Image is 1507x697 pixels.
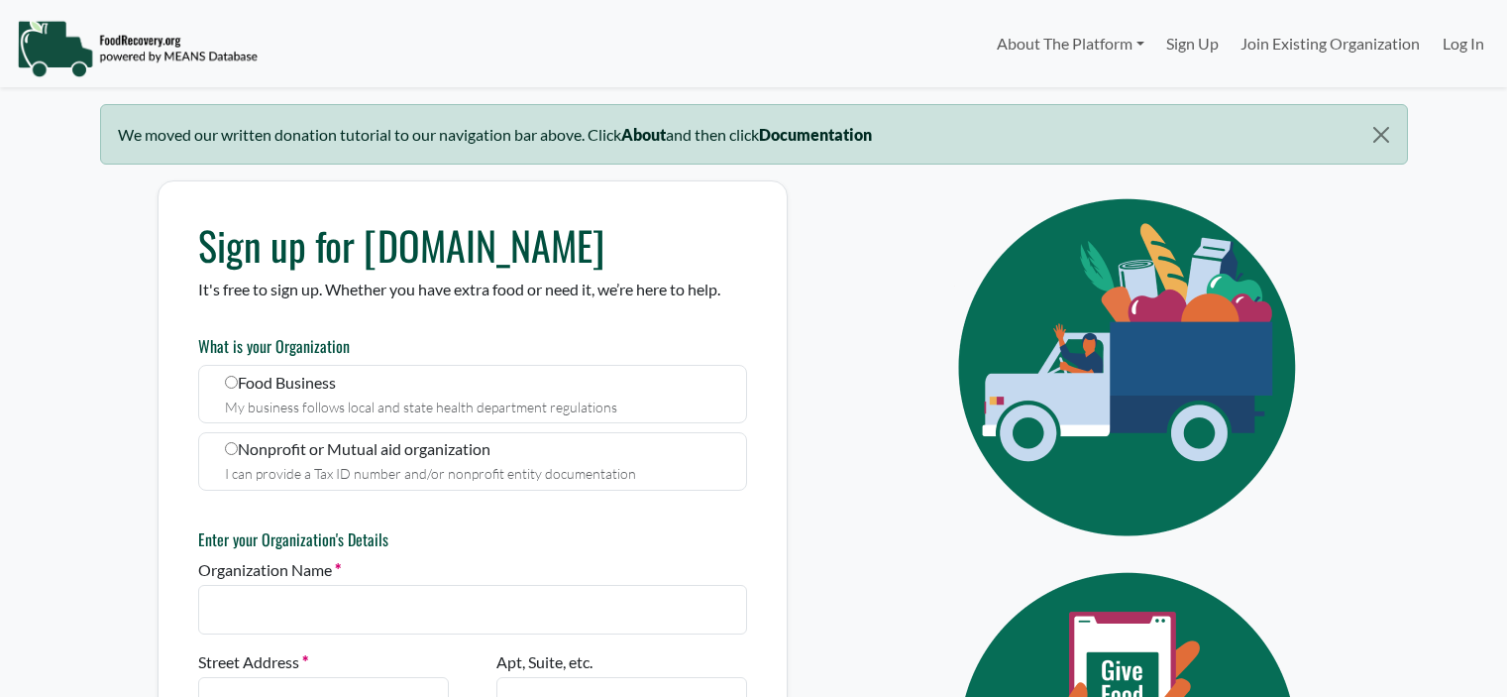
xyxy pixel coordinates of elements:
small: My business follows local and state health department regulations [225,399,617,415]
a: Log In [1432,24,1495,63]
h6: What is your Organization [198,337,747,356]
a: Join Existing Organization [1230,24,1431,63]
button: Close [1355,105,1406,165]
small: I can provide a Tax ID number and/or nonprofit entity documentation [225,465,636,482]
h6: Enter your Organization's Details [198,530,747,549]
p: It's free to sign up. Whether you have extra food or need it, we’re here to help. [198,278,747,301]
input: Food Business My business follows local and state health department regulations [225,376,238,389]
a: Sign Up [1155,24,1230,63]
label: Food Business [198,365,747,423]
h1: Sign up for [DOMAIN_NAME] [198,221,747,269]
input: Nonprofit or Mutual aid organization I can provide a Tax ID number and/or nonprofit entity docume... [225,442,238,455]
label: Nonprofit or Mutual aid organization [198,432,747,491]
b: About [621,125,666,144]
img: NavigationLogo_FoodRecovery-91c16205cd0af1ed486a0f1a7774a6544ea792ac00100771e7dd3ec7c0e58e41.png [17,19,258,78]
div: We moved our written donation tutorial to our navigation bar above. Click and then click [100,104,1408,165]
label: Organization Name [198,558,341,582]
b: Documentation [759,125,872,144]
label: Street Address [198,650,308,674]
a: About The Platform [985,24,1154,63]
label: Apt, Suite, etc. [496,650,592,674]
img: Eye Icon [914,180,1349,554]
